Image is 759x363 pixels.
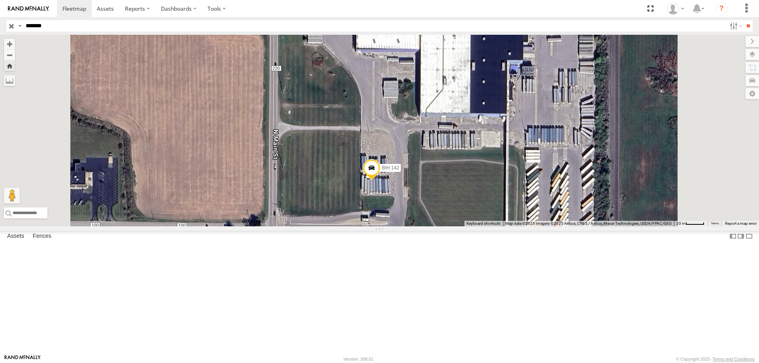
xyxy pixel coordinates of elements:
label: Dock Summary Table to the Right [737,231,745,242]
button: Zoom out [4,49,15,60]
label: Search Query [17,20,23,32]
span: BIH 142 [382,165,399,171]
a: Report a map error [725,221,757,226]
span: Map data ©2025 Imagery ©2025 Airbus, CNES / Airbus, Maxar Technologies, USDA/FPAC/GEO [505,221,672,226]
button: Keyboard shortcuts [466,221,500,226]
label: Dock Summary Table to the Left [729,231,737,242]
span: 20 m [676,221,685,226]
a: Visit our Website [4,355,41,363]
label: Fences [29,231,55,242]
label: Search Filter Options [727,20,744,32]
a: Terms and Conditions [713,357,755,361]
button: Zoom in [4,39,15,49]
div: © Copyright 2025 - [676,357,755,361]
i: ? [715,2,728,15]
img: rand-logo.svg [8,6,49,11]
div: Nele . [664,3,687,15]
label: Map Settings [746,88,759,99]
div: Version: 308.01 [344,357,374,361]
label: Assets [3,231,28,242]
button: Drag Pegman onto the map to open Street View [4,188,20,203]
label: Measure [4,75,15,86]
button: Zoom Home [4,60,15,71]
a: Terms (opens in new tab) [711,222,719,225]
label: Hide Summary Table [745,231,753,242]
button: Map Scale: 20 m per 44 pixels [674,221,707,226]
